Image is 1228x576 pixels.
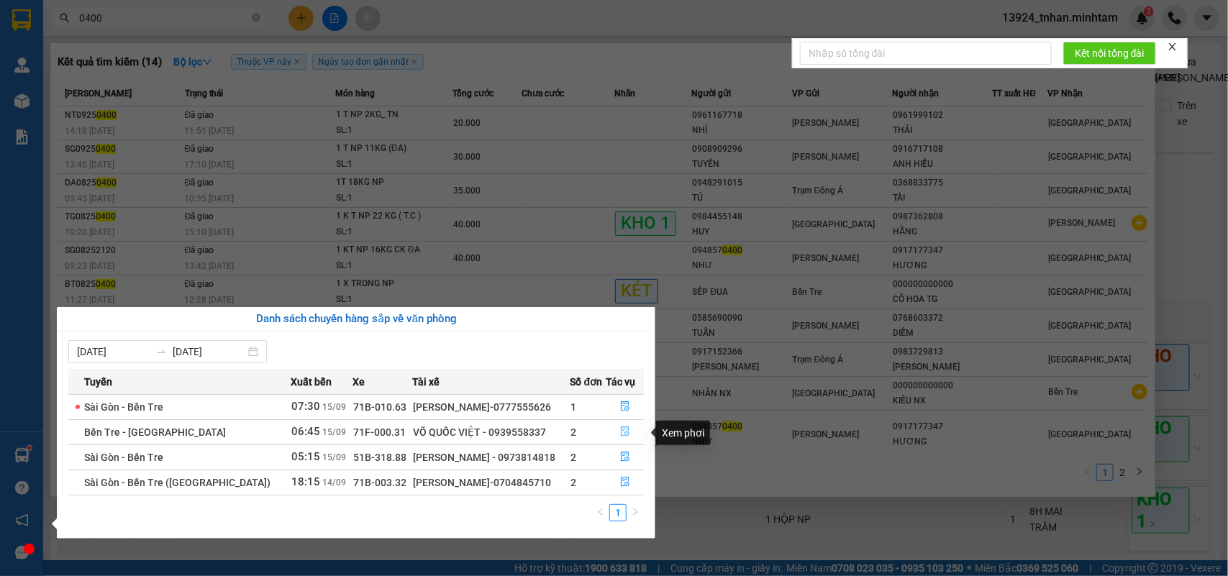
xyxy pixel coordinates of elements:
[620,452,630,463] span: file-done
[77,344,150,360] input: Từ ngày
[292,450,321,463] span: 05:15
[1168,42,1178,52] span: close
[84,426,226,438] span: Bến Tre - [GEOGRAPHIC_DATA]
[571,401,577,413] span: 1
[323,402,347,412] span: 15/09
[592,504,609,521] li: Previous Page
[627,504,644,521] button: right
[353,401,406,413] span: 71B-010.63
[800,42,1052,65] input: Nhập số tổng đài
[1075,45,1145,61] span: Kết nối tổng đài
[353,452,406,463] span: 51B-318.88
[570,374,603,390] span: Số đơn
[607,446,644,469] button: file-done
[155,346,167,357] span: to
[631,508,640,516] span: right
[323,477,347,488] span: 14/09
[323,452,347,462] span: 15/09
[571,477,577,488] span: 2
[413,399,569,415] div: [PERSON_NAME]-0777555626
[607,421,644,444] button: file-done
[291,374,332,390] span: Xuất bến
[84,452,163,463] span: Sài Gòn - Bến Tre
[84,401,163,413] span: Sài Gòn - Bến Tre
[571,426,577,438] span: 2
[155,346,167,357] span: swap-right
[1063,42,1156,65] button: Kết nối tổng đài
[173,344,245,360] input: Đến ngày
[412,374,440,390] span: Tài xế
[656,421,710,445] div: Xem phơi
[413,424,569,440] div: VÕ QUỐC VIỆT - 0939558337
[609,504,627,521] li: 1
[353,477,406,488] span: 71B-003.32
[292,475,321,488] span: 18:15
[413,475,569,490] div: [PERSON_NAME]-0704845710
[68,311,644,328] div: Danh sách chuyến hàng sắp về văn phòng
[292,400,321,413] span: 07:30
[592,504,609,521] button: left
[620,401,630,413] span: file-done
[620,426,630,438] span: file-done
[627,504,644,521] li: Next Page
[84,477,270,488] span: Sài Gòn - Bến Tre ([GEOGRAPHIC_DATA])
[292,425,321,438] span: 06:45
[571,452,577,463] span: 2
[610,505,626,521] a: 1
[606,374,636,390] span: Tác vụ
[353,374,365,390] span: Xe
[84,374,112,390] span: Tuyến
[323,427,347,437] span: 15/09
[607,471,644,494] button: file-done
[607,396,644,419] button: file-done
[620,477,630,488] span: file-done
[596,508,605,516] span: left
[413,449,569,465] div: [PERSON_NAME] - 0973814818
[353,426,406,438] span: 71F-000.31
